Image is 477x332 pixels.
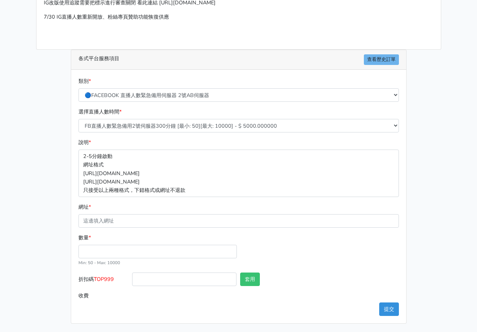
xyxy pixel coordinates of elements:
label: 類別 [78,77,91,85]
button: 套用 [240,273,260,286]
p: 2-5分鐘啟動 網址格式 [URL][DOMAIN_NAME] [URL][DOMAIN_NAME] 只接受以上兩種格式，下錯格式或網址不退款 [78,150,399,197]
p: 7/30 IG直播人數重新開放、粉絲專頁贊助功能恢復供應 [44,13,434,21]
label: 選擇直播人數時間 [78,108,122,116]
label: 網址 [78,203,91,211]
div: 各式平台服務項目 [71,50,406,70]
label: 折扣碼 [77,273,131,289]
small: Min: 50 - Max: 10000 [78,260,120,266]
label: 數量 [78,233,91,242]
label: 說明 [78,138,91,147]
label: 收費 [77,289,131,302]
button: 提交 [379,302,399,316]
span: TOP999 [94,275,114,283]
a: 查看歷史訂單 [364,54,399,65]
input: 這邊填入網址 [78,214,399,228]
